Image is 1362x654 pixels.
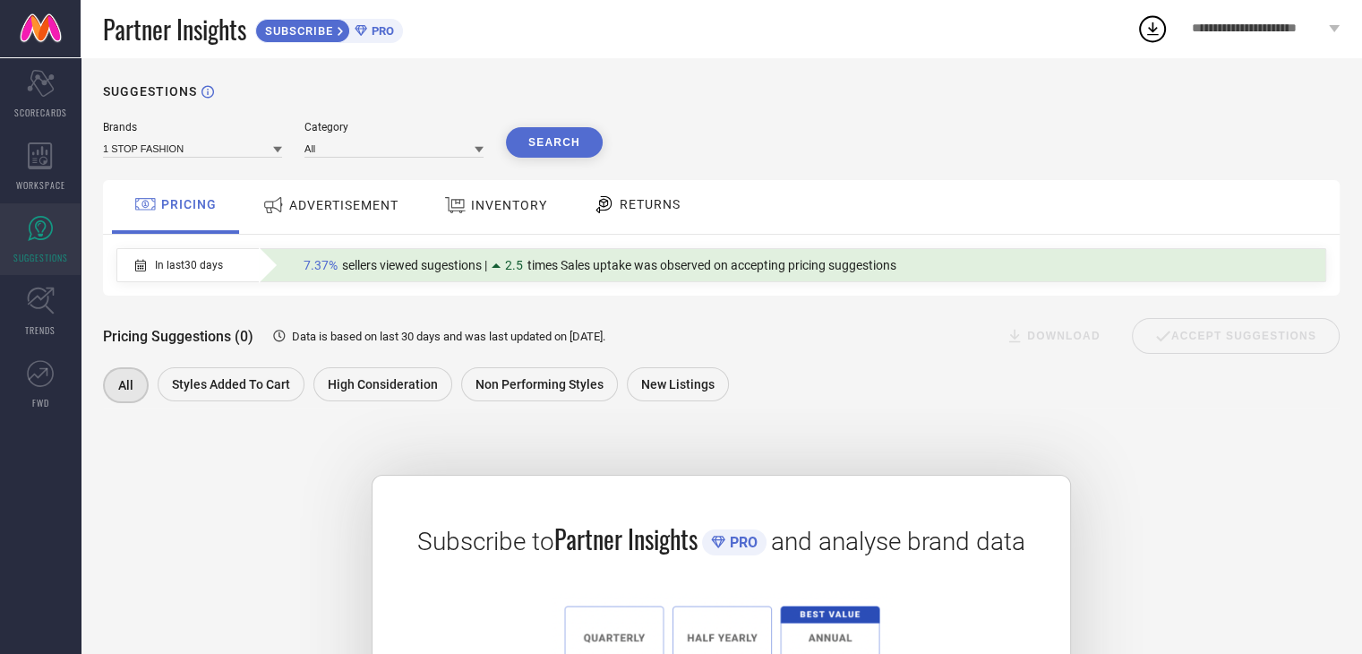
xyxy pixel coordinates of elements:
[328,377,438,392] span: High Consideration
[1132,318,1340,354] div: Accept Suggestions
[161,197,217,211] span: PRICING
[1136,13,1169,45] div: Open download list
[471,198,547,212] span: INVENTORY
[289,198,398,212] span: ADVERTISEMENT
[641,377,715,392] span: New Listings
[304,258,338,272] span: 7.37%
[103,328,253,345] span: Pricing Suggestions (0)
[505,258,523,272] span: 2.5
[506,127,603,158] button: Search
[13,251,68,264] span: SUGGESTIONS
[32,396,49,409] span: FWD
[342,258,487,272] span: sellers viewed sugestions |
[103,11,246,47] span: Partner Insights
[255,14,403,43] a: SUBSCRIBEPRO
[14,106,67,119] span: SCORECARDS
[295,254,905,277] div: Percentage of sellers who have viewed suggestions for the current Insight Type
[155,259,223,271] span: In last 30 days
[475,377,604,392] span: Non Performing Styles
[527,258,896,272] span: times Sales uptake was observed on accepting pricing suggestions
[256,24,338,38] span: SUBSCRIBE
[25,323,56,337] span: TRENDS
[554,521,698,557] span: Partner Insights
[771,527,1025,556] span: and analyse brand data
[304,121,484,133] div: Category
[620,197,681,211] span: RETURNS
[725,534,758,551] span: PRO
[103,84,197,99] h1: SUGGESTIONS
[417,527,554,556] span: Subscribe to
[367,24,394,38] span: PRO
[172,377,290,392] span: Styles Added To Cart
[292,330,605,343] span: Data is based on last 30 days and was last updated on [DATE] .
[103,121,282,133] div: Brands
[16,178,65,192] span: WORKSPACE
[118,378,133,392] span: All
